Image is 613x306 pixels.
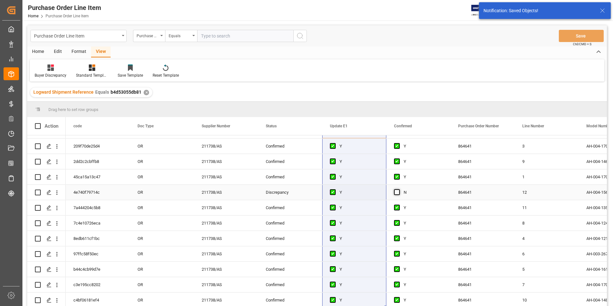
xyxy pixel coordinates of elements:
div: Y [404,277,443,292]
span: Model Number [586,124,612,128]
div: Y [340,139,379,154]
div: Y [340,216,379,231]
div: OR [130,139,194,154]
div: Y [404,216,443,231]
div: 864641 [450,216,515,231]
div: c3e195cc8202 [66,277,130,292]
div: 211738/AS [194,216,258,231]
div: 1 [515,169,579,184]
span: Status [266,124,277,128]
div: 8edb611cf1bc [66,231,130,246]
div: Buyer Discrepancy [35,72,66,78]
div: Y [404,262,443,277]
div: Press SPACE to select this row. [27,200,66,216]
button: open menu [133,30,165,42]
div: Confirmed [266,170,315,184]
div: Press SPACE to select this row. [27,262,66,277]
div: Discrepancy [266,185,315,200]
div: 45ca15a13c47 [66,169,130,184]
div: OR [130,200,194,215]
div: OR [130,231,194,246]
div: 97ffc58f50ec [66,246,130,261]
div: 211738/AS [194,262,258,277]
span: Drag here to set row groups [48,107,98,112]
div: 6 [515,246,579,261]
div: Press SPACE to select this row. [27,216,66,231]
div: Y [404,200,443,215]
div: Y [340,170,379,184]
div: Y [340,231,379,246]
span: Doc Type [138,124,154,128]
a: Home [28,14,38,18]
div: 211738/AS [194,139,258,154]
div: OR [130,154,194,169]
button: Save [559,30,604,42]
div: Edit [49,47,67,57]
div: 211738/AS [194,169,258,184]
span: b4d53055db81 [111,89,141,95]
div: Press SPACE to select this row. [27,154,66,169]
input: Type to search [197,30,293,42]
div: OR [130,185,194,200]
div: Press SPACE to select this row. [27,169,66,185]
img: Exertis%20JAM%20-%20Email%20Logo.jpg_1722504956.jpg [471,5,493,16]
div: OR [130,277,194,292]
div: 11 [515,200,579,215]
span: Equals [95,89,109,95]
div: Confirmed [266,262,315,277]
span: Update E1 [330,124,348,128]
div: 864641 [450,246,515,261]
div: 864641 [450,185,515,200]
div: Notification: Saved Objects! [483,7,594,14]
div: OR [130,262,194,277]
div: Equals [169,31,190,39]
div: Press SPACE to select this row. [27,277,66,293]
div: Press SPACE to select this row. [27,246,66,262]
div: ✕ [144,90,149,95]
div: b44c4cb99d7e [66,262,130,277]
div: 864641 [450,277,515,292]
div: Y [404,139,443,154]
div: 8 [515,216,579,231]
div: Confirmed [266,216,315,231]
div: 7a444204c5b8 [66,200,130,215]
div: 4 [515,231,579,246]
div: 211738/AS [194,231,258,246]
div: 3 [515,139,579,154]
div: Home [27,47,49,57]
div: Y [340,277,379,292]
div: Save Template [118,72,143,78]
div: Y [340,200,379,215]
div: Purchase Order Number [137,31,158,39]
div: Y [404,170,443,184]
div: 211738/AS [194,277,258,292]
div: 211738/AS [194,200,258,215]
div: Y [404,154,443,169]
div: N [404,185,443,200]
div: Press SPACE to select this row. [27,139,66,154]
div: 864641 [450,231,515,246]
div: Confirmed [266,139,315,154]
span: Purchase Order Number [458,124,499,128]
div: 864641 [450,262,515,277]
div: OR [130,169,194,184]
div: Purchase Order Line Item [34,31,120,39]
div: OR [130,216,194,231]
div: 864641 [450,169,515,184]
div: Confirmed [266,247,315,261]
div: 2dd2c2cbffb8 [66,154,130,169]
div: Press SPACE to select this row. [27,231,66,246]
div: Reset Template [153,72,179,78]
div: Format [67,47,91,57]
div: 7 [515,277,579,292]
div: Y [340,185,379,200]
div: 209f70de25d4 [66,139,130,154]
div: Y [404,247,443,261]
div: View [91,47,111,57]
div: Purchase Order Line Item [28,3,101,13]
button: open menu [165,30,197,42]
div: 7c4e10726eca [66,216,130,231]
button: open menu [30,30,127,42]
div: Y [340,154,379,169]
span: Logward Shipment Reference [33,89,94,95]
